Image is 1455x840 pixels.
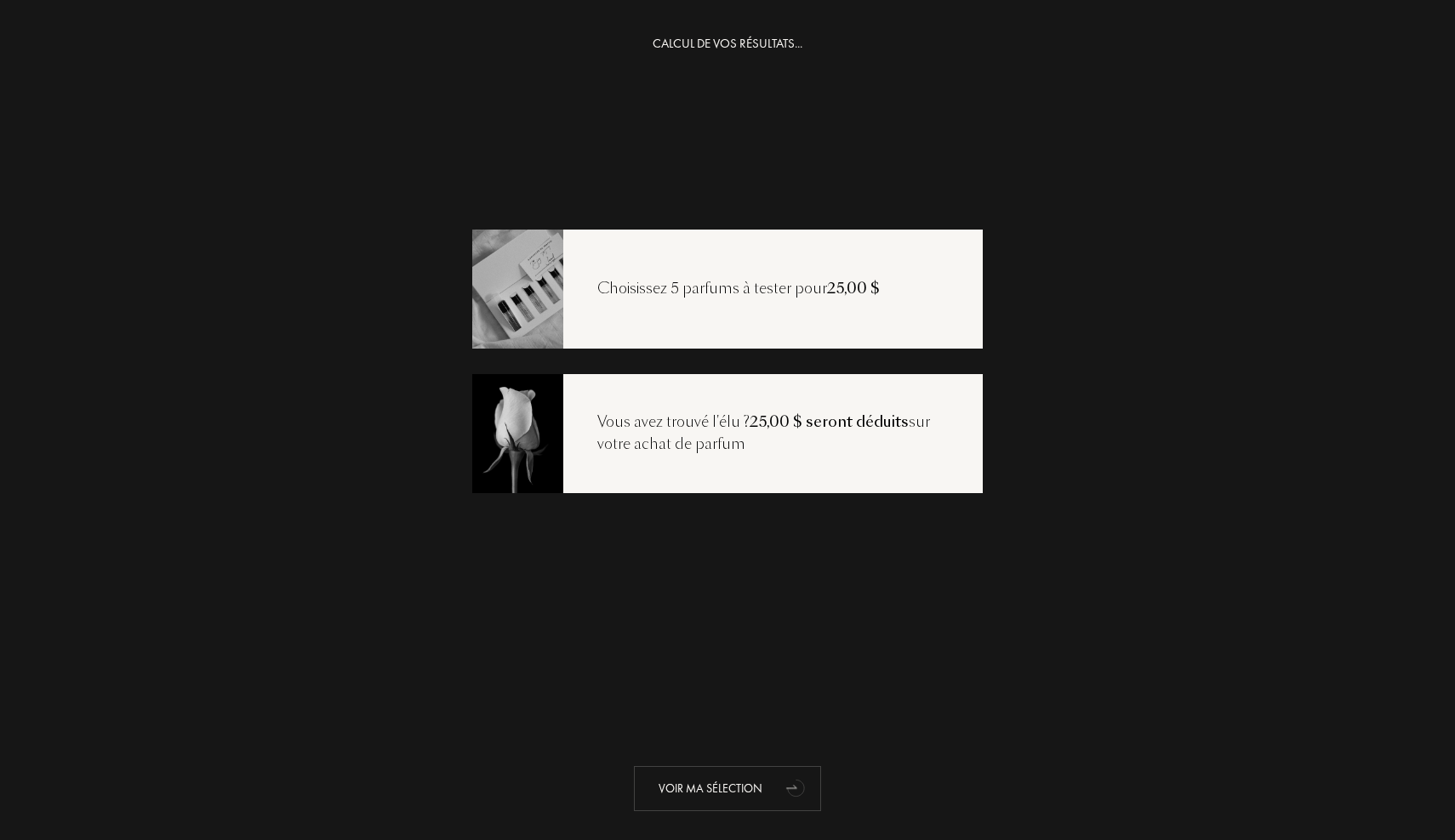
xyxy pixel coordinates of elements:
[471,372,563,494] img: recoload3.png
[471,227,563,349] img: recoload1.png
[634,766,821,811] div: Voir ma sélection
[827,278,880,298] span: 25,00 $
[750,411,909,432] span: 25,00 $ seront déduits
[779,770,813,804] div: animation
[653,34,802,54] div: CALCUL DE VOS RÉSULTATS...
[563,411,983,455] div: Vous avez trouvé l'élu ? sur votre achat de parfum
[563,278,914,300] div: Choisissez 5 parfums à tester pour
